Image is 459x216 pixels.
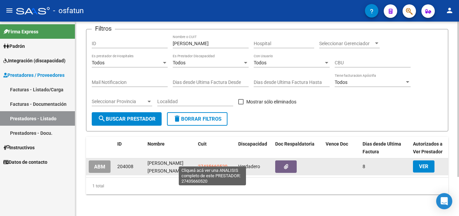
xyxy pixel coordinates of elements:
button: Buscar Prestador [92,112,162,126]
span: Mostrar sólo eliminados [246,98,296,106]
button: ABM [89,160,111,173]
div: Open Intercom Messenger [436,193,452,209]
span: Vence Doc [326,141,348,147]
datatable-header-cell: Nombre [145,137,195,159]
span: - osfatun [53,3,84,18]
span: Seleccionar Gerenciador [319,41,374,47]
mat-icon: menu [5,6,13,14]
h3: Filtros [92,24,115,33]
span: ABM [94,164,105,170]
span: VER [419,163,428,169]
span: 8 [363,164,365,169]
div: [PERSON_NAME] [PERSON_NAME] [148,159,193,174]
span: Instructivos [3,144,35,151]
span: 204008 [117,164,133,169]
datatable-header-cell: ID [115,137,145,159]
span: Integración (discapacidad) [3,57,66,64]
span: 27435660520 [198,164,227,169]
datatable-header-cell: Dias desde Ultima Factura [360,137,410,159]
datatable-header-cell: Doc Respaldatoria [273,137,323,159]
span: Padrón [3,42,25,50]
mat-icon: search [98,115,106,123]
span: Todos [173,60,185,65]
mat-icon: person [446,6,454,14]
span: Dias desde Ultima Factura [363,141,401,154]
span: Nombre [148,141,165,147]
button: VER [413,160,434,173]
span: Buscar Prestador [98,116,156,122]
datatable-header-cell: Vence Doc [323,137,360,159]
div: 1 total [86,178,448,194]
span: Todos [254,60,266,65]
span: Borrar Filtros [173,116,221,122]
span: Firma Express [3,28,38,35]
span: Doc Respaldatoria [275,141,315,147]
span: ID [117,141,122,147]
span: Datos de contacto [3,158,47,166]
span: Prestadores / Proveedores [3,71,65,79]
span: Todos [335,80,347,85]
button: Borrar Filtros [167,112,227,126]
span: Cuit [198,141,207,147]
span: Discapacidad [238,141,267,147]
mat-icon: delete [173,115,181,123]
datatable-header-cell: Cuit [195,137,236,159]
span: Autorizados a Ver Prestador [413,141,443,154]
span: Todos [92,60,105,65]
datatable-header-cell: Discapacidad [236,137,273,159]
span: Seleccionar Provincia [92,99,146,104]
datatable-header-cell: Autorizados a Ver Prestador [410,137,447,159]
span: Verdadero [238,164,260,169]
